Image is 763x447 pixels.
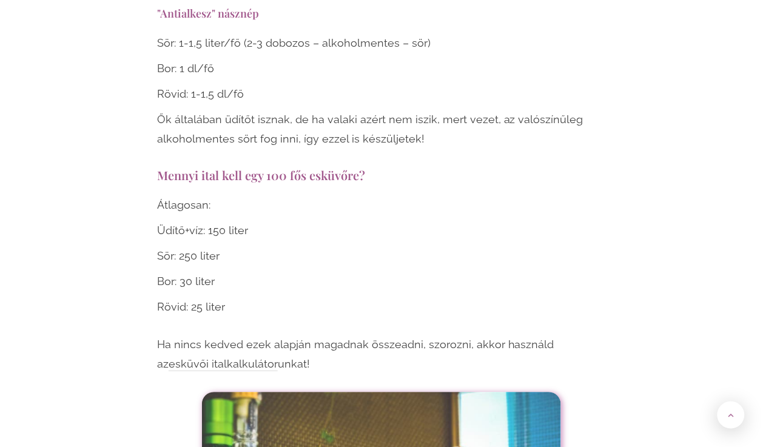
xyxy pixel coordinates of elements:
[157,167,606,184] h3: Mennyi ital kell egy 100 fős esküvőre?
[157,196,606,215] p: Átlagosan:
[157,298,606,317] p: Rövid: 25 liter
[169,358,278,372] a: esküvői italkalkulátor
[157,110,606,149] p: Ők általában üdítőt isznak, de ha valaki azért nem iszik, mert vezet, az valószínűleg alkoholment...
[157,335,606,374] p: Ha nincs kedved ezek alapján magadnak összeadni, szorozni, akkor használd az unkat!
[157,34,606,53] p: Sör: 1-1,5 liter/fő (2-3 dobozos – alkoholmentes – sör)
[157,85,606,104] p: Rövid: 1-1,5 dl/fő
[157,5,606,22] h5: "Antialkesz" násznép
[157,59,606,79] p: Bor: 1 dl/fő
[157,221,606,241] p: Üdítő+víz: 150 liter
[157,247,606,266] p: Sör: 250 liter
[157,272,606,292] p: Bor: 30 liter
